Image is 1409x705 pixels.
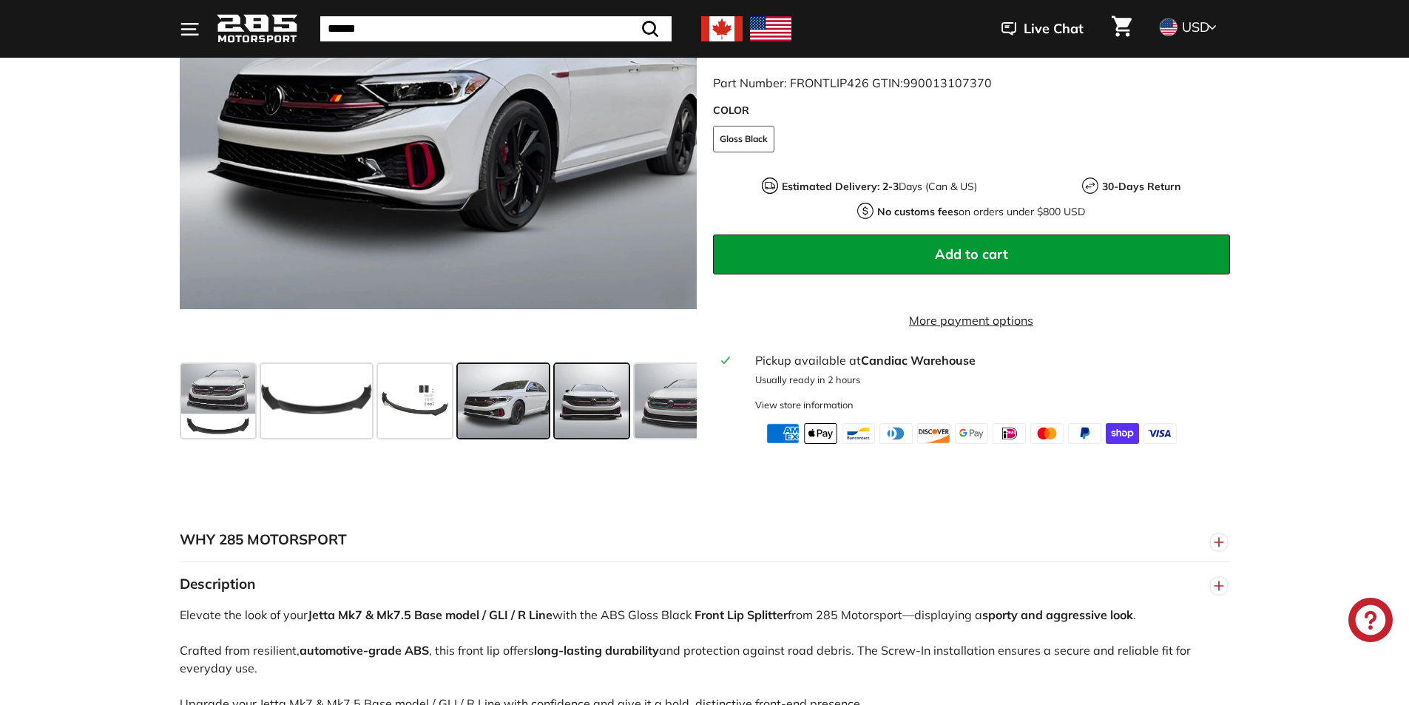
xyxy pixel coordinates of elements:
[861,353,976,368] strong: Candiac Warehouse
[917,423,950,444] img: discover
[308,607,553,622] strong: Jetta Mk7 & Mk7.5 Base model / GLI / R Line
[1182,18,1209,36] span: USD
[1068,423,1101,444] img: paypal
[1030,423,1064,444] img: master
[935,246,1008,263] span: Add to cart
[755,351,1220,369] div: Pickup available at
[534,643,659,658] strong: long-lasting durability
[713,235,1230,274] button: Add to cart
[1106,423,1139,444] img: shopify_pay
[842,423,875,444] img: bancontact
[877,205,959,218] strong: No customs fees
[217,12,298,47] img: Logo_285_Motorsport_areodynamics_components
[713,103,1230,118] label: COLOR
[982,607,1133,622] strong: sporty and aggressive look
[1344,598,1397,646] inbox-online-store-chat: Shopify online store chat
[1143,423,1177,444] img: visa
[695,607,788,622] strong: Front Lip Splitter
[320,16,672,41] input: Search
[766,423,800,444] img: american_express
[300,643,429,658] strong: automotive-grade ABS
[713,75,992,90] span: Part Number: FRONTLIP426 GTIN:
[877,204,1085,220] p: on orders under $800 USD
[804,423,837,444] img: apple_pay
[993,423,1026,444] img: ideal
[713,311,1230,329] a: More payment options
[1024,19,1084,38] span: Live Chat
[1103,4,1141,54] a: Cart
[903,75,992,90] span: 990013107370
[879,423,913,444] img: diners_club
[755,373,1220,387] p: Usually ready in 2 hours
[180,518,1230,562] button: WHY 285 MOTORSPORT
[180,562,1230,607] button: Description
[782,180,899,193] strong: Estimated Delivery: 2-3
[782,179,977,195] p: Days (Can & US)
[1102,180,1180,193] strong: 30-Days Return
[955,423,988,444] img: google_pay
[982,10,1103,47] button: Live Chat
[755,398,854,412] div: View store information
